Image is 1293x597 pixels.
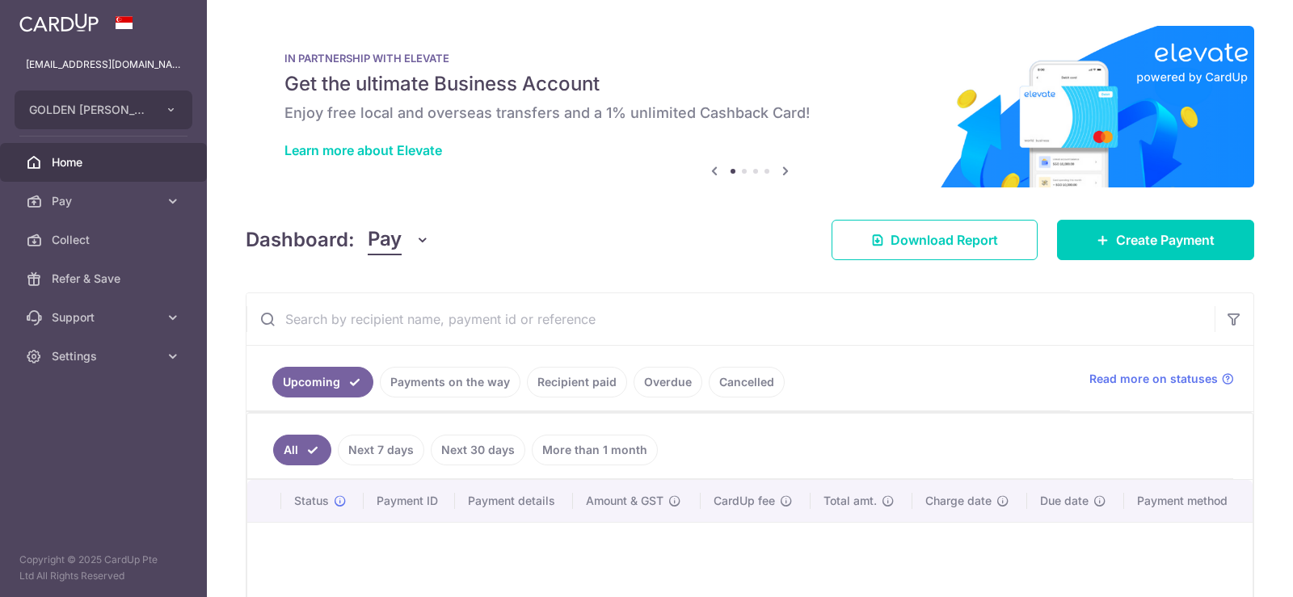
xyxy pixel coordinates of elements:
[714,493,775,509] span: CardUp fee
[52,232,158,248] span: Collect
[246,225,355,254] h4: Dashboard:
[1089,371,1218,387] span: Read more on statuses
[52,309,158,326] span: Support
[26,57,181,73] p: [EMAIL_ADDRESS][DOMAIN_NAME]
[1040,493,1089,509] span: Due date
[284,52,1215,65] p: IN PARTNERSHIP WITH ELEVATE
[272,367,373,397] a: Upcoming
[925,493,992,509] span: Charge date
[368,225,402,255] span: Pay
[284,103,1215,123] h6: Enjoy free local and overseas transfers and a 1% unlimited Cashback Card!
[586,493,663,509] span: Amount & GST
[294,493,329,509] span: Status
[634,367,702,397] a: Overdue
[368,225,430,255] button: Pay
[364,480,455,522] th: Payment ID
[19,13,99,32] img: CardUp
[832,220,1038,260] a: Download Report
[1057,220,1254,260] a: Create Payment
[52,271,158,287] span: Refer & Save
[273,435,331,465] a: All
[52,193,158,209] span: Pay
[431,435,525,465] a: Next 30 days
[455,480,574,522] th: Payment details
[15,90,192,129] button: GOLDEN [PERSON_NAME] MARKETING
[532,435,658,465] a: More than 1 month
[1124,480,1253,522] th: Payment method
[823,493,877,509] span: Total amt.
[1089,371,1234,387] a: Read more on statuses
[284,71,1215,97] h5: Get the ultimate Business Account
[1116,230,1215,250] span: Create Payment
[338,435,424,465] a: Next 7 days
[527,367,627,397] a: Recipient paid
[29,102,149,118] span: GOLDEN [PERSON_NAME] MARKETING
[246,26,1254,187] img: Renovation banner
[52,348,158,364] span: Settings
[891,230,998,250] span: Download Report
[246,293,1215,345] input: Search by recipient name, payment id or reference
[284,142,442,158] a: Learn more about Elevate
[52,154,158,170] span: Home
[380,367,520,397] a: Payments on the way
[709,367,785,397] a: Cancelled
